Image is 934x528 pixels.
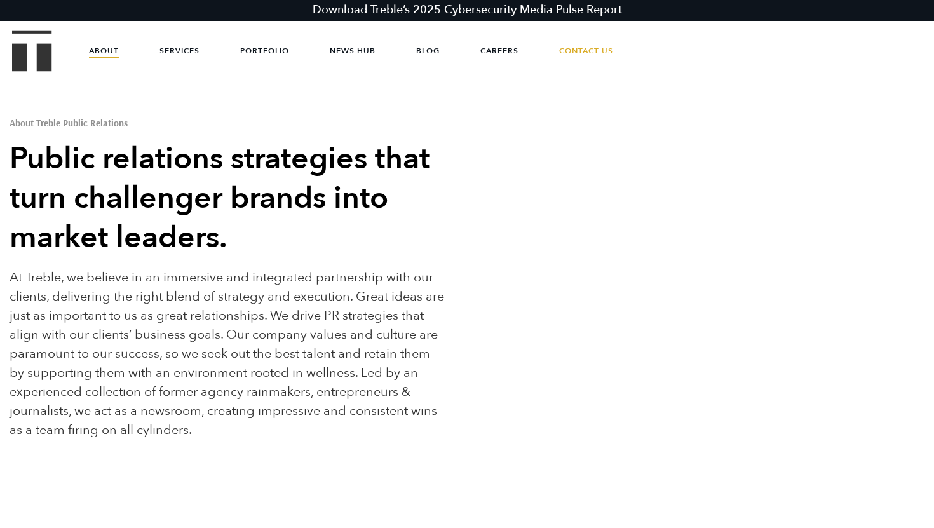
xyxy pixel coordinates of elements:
[559,32,613,70] a: Contact Us
[480,32,518,70] a: Careers
[416,32,440,70] a: Blog
[10,268,445,440] p: At Treble, we believe in an immersive and integrated partnership with our clients, delivering the...
[240,32,289,70] a: Portfolio
[10,118,445,128] h1: About Treble Public Relations
[12,30,52,71] img: Treble logo
[330,32,376,70] a: News Hub
[13,32,51,71] a: Treble Homepage
[10,139,445,257] h2: Public relations strategies that turn challenger brands into market leaders.
[89,32,119,70] a: About
[159,32,200,70] a: Services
